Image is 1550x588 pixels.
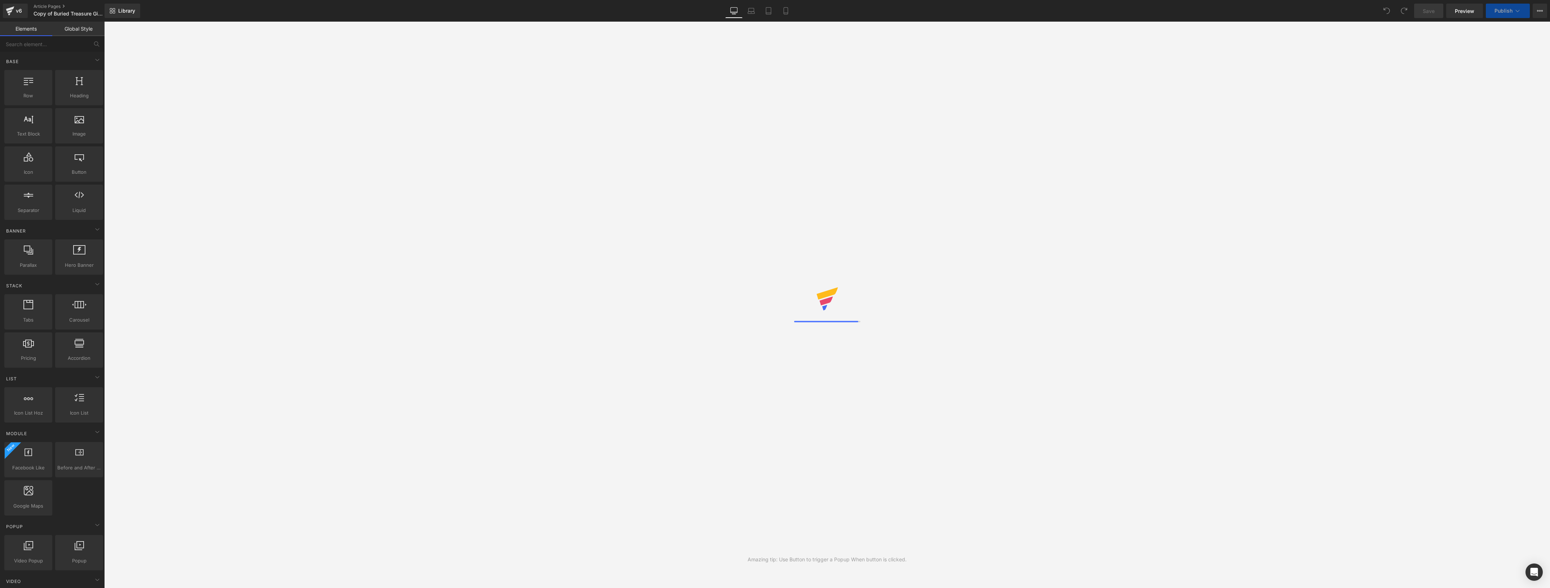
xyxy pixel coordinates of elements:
[6,464,50,472] span: Facebook Like
[1486,4,1530,18] button: Publish
[57,92,101,100] span: Heading
[5,282,23,289] span: Stack
[5,58,19,65] span: Base
[777,4,794,18] a: Mobile
[57,316,101,324] span: Carousel
[6,168,50,176] span: Icon
[748,556,907,563] div: Amazing tip: Use Button to trigger a Popup When button is clicked.
[118,8,135,14] span: Library
[14,6,23,16] div: v6
[5,375,18,382] span: List
[57,168,101,176] span: Button
[1533,4,1547,18] button: More
[6,316,50,324] span: Tabs
[6,502,50,510] span: Google Maps
[6,409,50,417] span: Icon List Hoz
[57,354,101,362] span: Accordion
[1379,4,1394,18] button: Undo
[34,4,116,9] a: Article Pages
[57,130,101,138] span: Image
[1397,4,1411,18] button: Redo
[5,227,27,234] span: Banner
[5,430,28,437] span: Module
[57,261,101,269] span: Hero Banner
[1423,7,1435,15] span: Save
[760,4,777,18] a: Tablet
[6,557,50,565] span: Video Popup
[725,4,743,18] a: Desktop
[1455,7,1474,15] span: Preview
[6,92,50,100] span: Row
[1525,563,1543,581] div: Open Intercom Messenger
[3,4,28,18] a: v6
[57,557,101,565] span: Popup
[6,130,50,138] span: Text Block
[105,4,140,18] a: New Library
[743,4,760,18] a: Laptop
[6,207,50,214] span: Separator
[1446,4,1483,18] a: Preview
[34,11,103,17] span: Copy of Buried Treasure Gift Box, Create and Make
[5,523,24,530] span: Popup
[57,464,101,472] span: Before and After Images
[5,578,22,585] span: Video
[6,354,50,362] span: Pricing
[57,409,101,417] span: Icon List
[6,261,50,269] span: Parallax
[1494,8,1513,14] span: Publish
[57,207,101,214] span: Liquid
[52,22,105,36] a: Global Style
